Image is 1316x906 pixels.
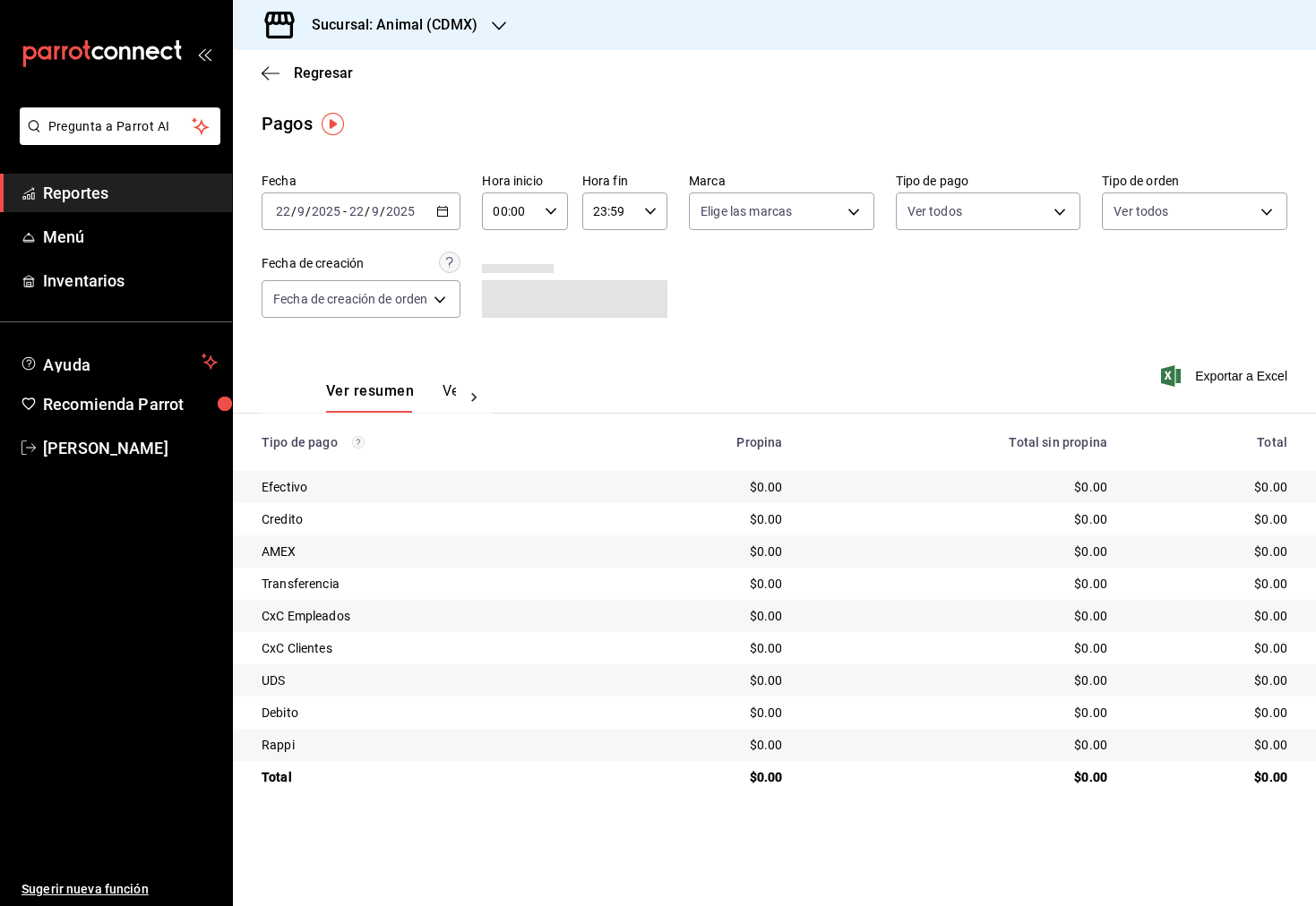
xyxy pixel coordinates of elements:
[1136,671,1287,689] div: $0.00
[812,607,1107,625] div: $0.00
[297,204,305,218] input: --
[20,107,220,145] button: Pregunta a Parrot AI
[262,543,592,560] div: AMEX
[812,543,1107,560] div: $0.00
[262,736,592,754] div: Rappi
[621,736,783,754] div: $0.00
[262,671,592,689] div: UDS
[291,204,297,218] span: /
[1165,365,1287,387] button: Exportar a Excel
[273,290,427,308] span: Fecha de creación de orden
[343,204,347,218] span: -
[621,704,783,722] div: $0.00
[443,382,510,413] button: Ver pagos
[326,382,414,413] button: Ver resumen
[262,639,592,657] div: CxC Clientes
[275,204,291,218] input: --
[305,204,311,218] span: /
[621,768,783,786] div: $0.00
[907,202,962,220] span: Ver todos
[262,435,592,449] div: Tipo de pago
[326,382,456,413] div: navigation tabs
[621,639,783,657] div: $0.00
[812,510,1107,528] div: $0.00
[1136,704,1287,722] div: $0.00
[262,768,592,786] div: Total
[262,175,460,187] label: Fecha
[689,175,874,187] label: Marca
[262,510,592,528] div: Credito
[1136,768,1287,786] div: $0.00
[380,204,385,218] span: /
[262,64,353,81] button: Regresar
[22,880,218,899] span: Sugerir nueva función
[812,671,1107,689] div: $0.00
[621,607,783,625] div: $0.00
[365,204,370,218] span: /
[1114,202,1168,220] span: Ver todos
[294,64,353,81] span: Regresar
[297,14,477,36] h3: Sucursal: Animal (CDMX)
[812,435,1107,449] div: Total sin propina
[385,204,416,218] input: ----
[352,436,365,449] svg: Los pagos realizados con Pay y otras terminales son montos brutos.
[1136,510,1287,528] div: $0.00
[43,351,194,372] span: Ayuda
[262,704,592,722] div: Debito
[896,175,1081,187] label: Tipo de pago
[582,175,667,187] label: Hora fin
[812,768,1107,786] div: $0.00
[621,543,783,560] div: $0.00
[43,436,218,460] span: [PERSON_NAME]
[262,478,592,496] div: Efectivo
[812,639,1107,657] div: $0.00
[311,204,341,218] input: ----
[812,478,1107,496] div: $0.00
[1102,175,1287,187] label: Tipo de orden
[262,575,592,593] div: Transferencia
[812,575,1107,593] div: $0.00
[322,113,344,135] img: Tooltip marker
[1136,639,1287,657] div: $0.00
[348,204,365,218] input: --
[262,607,592,625] div: CxC Empleados
[197,47,211,61] button: open_drawer_menu
[48,117,193,136] span: Pregunta a Parrot AI
[43,181,218,205] span: Reportes
[621,478,783,496] div: $0.00
[1136,435,1287,449] div: Total
[1136,607,1287,625] div: $0.00
[812,736,1107,754] div: $0.00
[43,269,218,293] span: Inventarios
[262,110,313,137] div: Pagos
[1136,478,1287,496] div: $0.00
[43,392,218,416] span: Recomienda Parrot
[812,704,1107,722] div: $0.00
[621,435,783,449] div: Propina
[1136,543,1287,560] div: $0.00
[701,202,792,220] span: Elige las marcas
[43,225,218,249] span: Menú
[621,671,783,689] div: $0.00
[371,204,380,218] input: --
[1136,575,1287,593] div: $0.00
[621,575,783,593] div: $0.00
[262,254,364,273] div: Fecha de creación
[13,130,220,149] a: Pregunta a Parrot AI
[482,175,567,187] label: Hora inicio
[1136,736,1287,754] div: $0.00
[621,510,783,528] div: $0.00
